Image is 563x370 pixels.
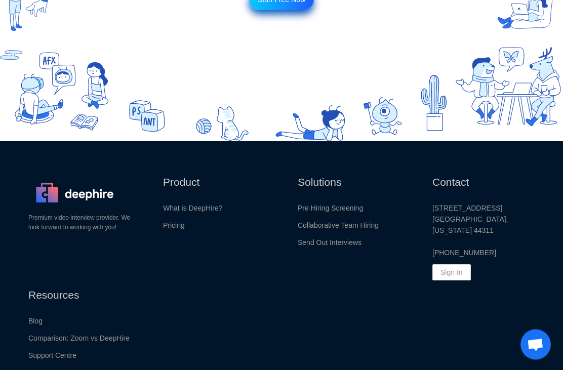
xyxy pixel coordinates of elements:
p: Product [163,174,265,191]
a: Pricing [163,220,185,231]
p: Sign In [440,265,463,280]
p: [GEOGRAPHIC_DATA], [US_STATE] 44311 [432,214,535,236]
p: Contact [432,174,535,191]
a: Sign In [432,265,471,281]
a: [PHONE_NUMBER] [432,248,496,259]
a: Comparison: Zoom vs DeepHire [28,333,130,344]
a: Pre Hiring Screening [298,203,363,214]
a: Support Centre [28,350,76,361]
p: Premium video interview provider. We look forward to working with you! [28,214,131,233]
div: Open chat [520,330,551,360]
p: Resources [28,287,131,304]
a: What is DeepHire? [163,203,223,214]
p: Solutions [298,174,400,191]
img: img [28,174,119,212]
a: Collaborative Team Hiring [298,220,379,231]
p: [STREET_ADDRESS] [432,203,535,214]
a: Blog [28,316,43,327]
a: Send Out Interviews [298,237,361,249]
